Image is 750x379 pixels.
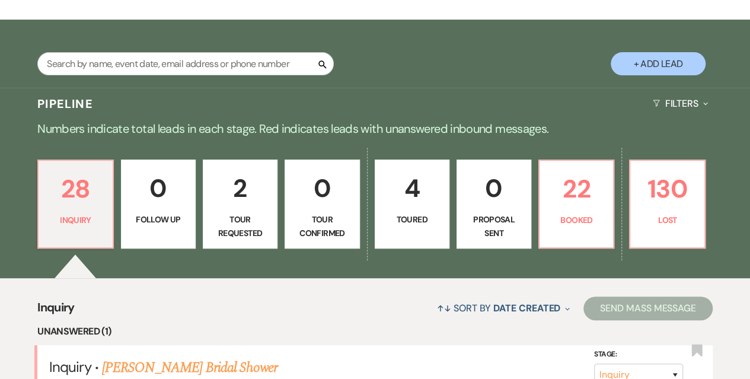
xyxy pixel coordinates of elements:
button: Sort By Date Created [432,292,575,324]
p: 0 [129,168,188,208]
p: Tour Requested [210,213,270,240]
li: Unanswered (1) [37,324,713,339]
p: Inquiry [46,214,105,227]
a: 130Lost [629,160,705,249]
input: Search by name, event date, email address or phone number [37,52,334,75]
p: Toured [382,213,442,226]
a: 0Follow Up [121,160,196,249]
a: 0Proposal Sent [457,160,531,249]
a: 22Booked [538,160,614,249]
p: 2 [210,168,270,208]
a: 4Toured [375,160,449,249]
span: Inquiry [49,358,91,376]
button: + Add Lead [611,52,706,75]
p: Tour Confirmed [292,213,352,240]
p: Booked [547,214,606,227]
span: Inquiry [37,298,75,324]
a: 0Tour Confirmed [285,160,359,249]
p: 130 [637,169,697,209]
p: 22 [547,169,606,209]
label: Stage: [594,348,683,361]
span: ↑↓ [437,302,451,314]
p: 28 [46,169,105,209]
p: 4 [382,168,442,208]
button: Filters [648,88,713,119]
button: Send Mass Message [583,297,713,320]
span: Date Created [493,302,560,314]
p: Proposal Sent [464,213,524,240]
h3: Pipeline [37,95,93,112]
a: [PERSON_NAME] Bridal Shower [102,357,277,378]
p: Follow Up [129,213,188,226]
a: 2Tour Requested [203,160,277,249]
a: 28Inquiry [37,160,113,249]
p: 0 [464,168,524,208]
p: 0 [292,168,352,208]
p: Lost [637,214,697,227]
